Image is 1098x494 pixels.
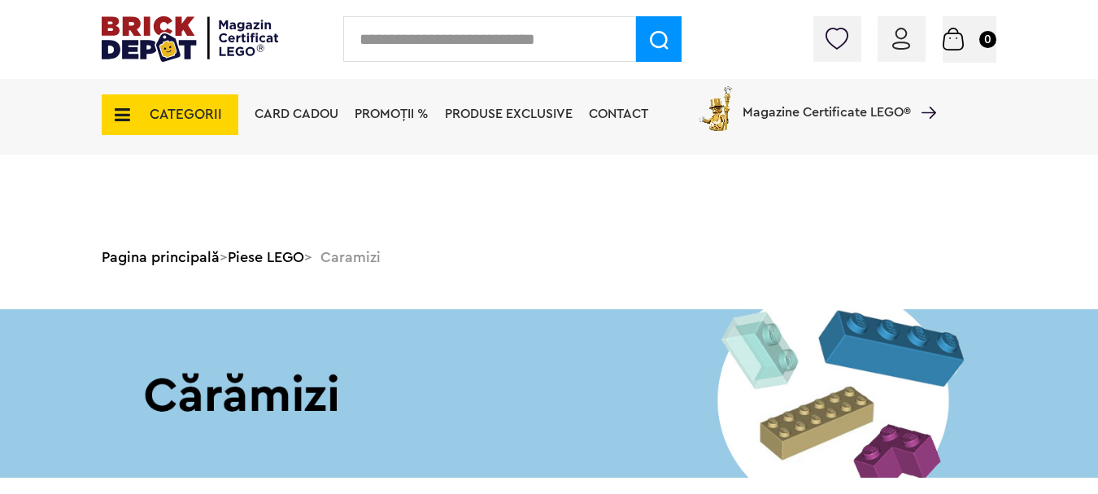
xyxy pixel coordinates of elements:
a: Pagina principală [102,250,220,264]
a: Piese LEGO [228,250,304,264]
a: Magazine Certificate LEGO® [911,85,936,98]
small: 0 [979,31,996,48]
div: > > Caramizi [102,236,996,278]
a: PROMOȚII % [355,107,429,120]
a: Card Cadou [255,107,338,120]
a: Produse exclusive [445,107,573,120]
span: Magazine Certificate LEGO® [743,83,911,120]
a: Contact [589,107,648,120]
span: CATEGORII [150,107,222,121]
